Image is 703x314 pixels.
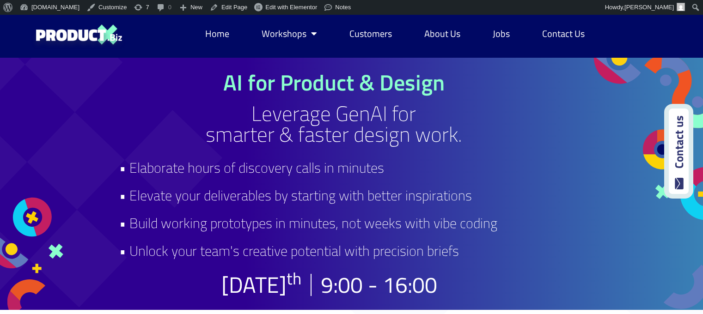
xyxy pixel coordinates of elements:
[340,23,401,44] a: Customers
[265,4,317,11] span: Edit with Elementor
[221,274,301,296] p: [DATE]
[415,23,470,44] a: About Us
[533,23,594,44] a: Contact Us
[483,23,519,44] a: Jobs
[624,4,674,11] span: [PERSON_NAME]
[119,72,549,94] h1: AI for Product & Design
[196,23,594,44] nav: Menu
[119,103,549,145] h2: Leverage GenAI for smarter & faster design work.
[196,23,238,44] a: Home
[119,154,549,265] h2: • Elaborate hours of discovery calls in minutes • Elevate your deliverables by starting with bett...
[287,266,301,291] sup: th
[321,274,437,296] h2: 9:00 - 16:00
[252,23,326,44] a: Workshops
